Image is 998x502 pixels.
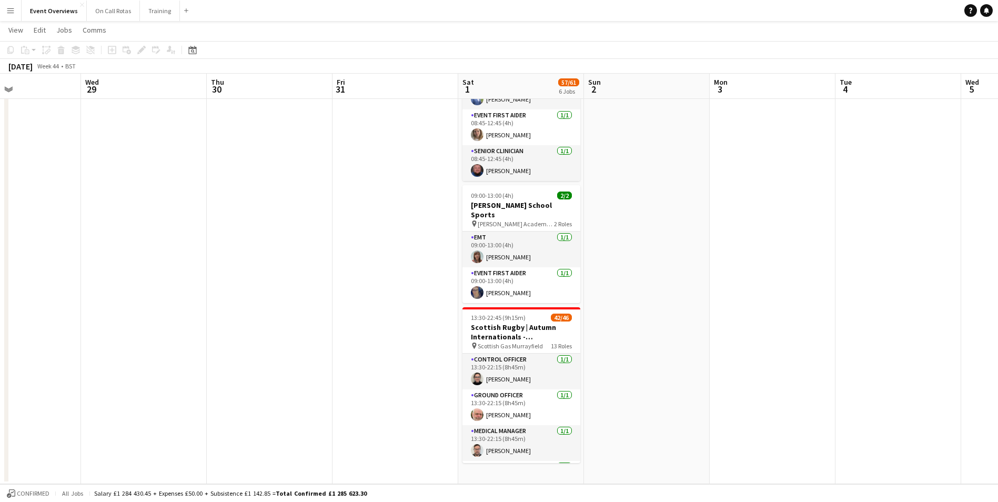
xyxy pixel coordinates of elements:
div: [DATE] [8,61,33,72]
a: Jobs [52,23,76,37]
span: All jobs [60,489,85,497]
span: Jobs [56,25,72,35]
span: Comms [83,25,106,35]
button: On Call Rotas [87,1,140,21]
span: Week 44 [35,62,61,70]
a: Edit [29,23,50,37]
button: Event Overviews [22,1,87,21]
div: BST [65,62,76,70]
span: Edit [34,25,46,35]
span: Confirmed [17,490,49,497]
span: View [8,25,23,35]
span: Total Confirmed £1 285 623.30 [276,489,367,497]
button: Confirmed [5,488,51,499]
a: View [4,23,27,37]
a: Comms [78,23,110,37]
button: Training [140,1,180,21]
div: Salary £1 284 430.45 + Expenses £50.00 + Subsistence £1 142.85 = [94,489,367,497]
